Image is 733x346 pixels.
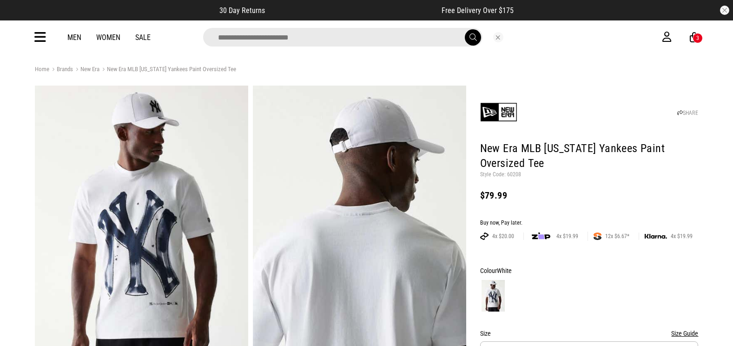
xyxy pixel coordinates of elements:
[219,6,265,15] span: 30 Day Returns
[480,93,517,131] img: New Era
[493,32,503,42] button: Close search
[442,6,514,15] span: Free Delivery Over $175
[489,233,518,240] span: 4x $20.00
[480,220,699,227] div: Buy now, Pay later.
[667,233,696,240] span: 4x $19.99
[690,33,699,42] a: 3
[480,328,699,339] div: Size
[480,190,699,201] div: $79.99
[671,328,698,339] button: Size Guide
[532,232,550,241] img: zip
[96,33,120,42] a: Women
[645,234,667,239] img: KLARNA
[480,265,699,276] div: Colour
[73,66,99,74] a: New Era
[7,4,35,32] button: Open LiveChat chat widget
[553,233,582,240] span: 4x $19.99
[677,110,698,116] a: SHARE
[284,6,423,15] iframe: Customer reviews powered by Trustpilot
[696,35,699,41] div: 3
[135,33,151,42] a: Sale
[480,171,699,179] p: Style Code: 60208
[67,33,81,42] a: Men
[480,233,489,240] img: AFTERPAY
[99,66,236,74] a: New Era MLB [US_STATE] Yankees Paint Oversized Tee
[480,141,699,171] h1: New Era MLB [US_STATE] Yankees Paint Oversized Tee
[49,66,73,74] a: Brands
[601,233,633,240] span: 12x $6.67*
[594,233,601,240] img: SPLITPAY
[497,267,512,274] span: White
[35,66,49,73] a: Home
[482,280,505,312] img: White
